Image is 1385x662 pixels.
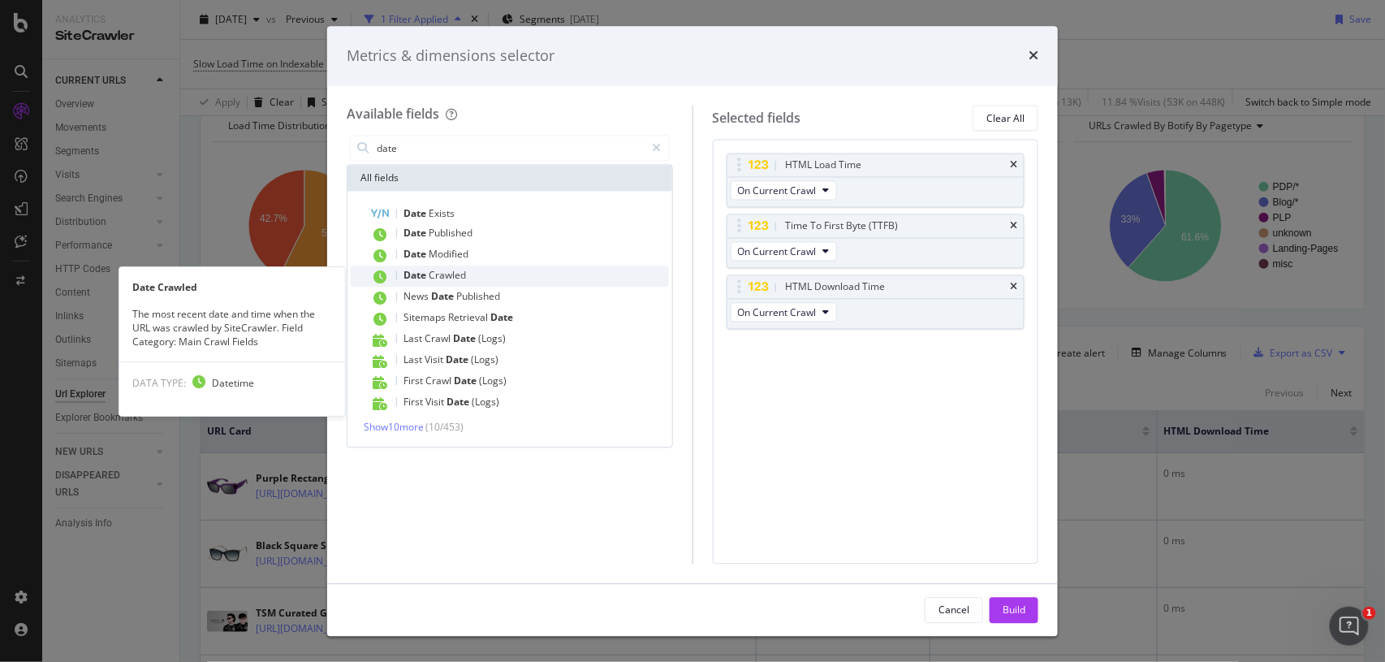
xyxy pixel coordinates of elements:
[479,374,507,388] span: (Logs)
[403,248,429,262] span: Date
[490,311,513,325] span: Date
[938,603,969,617] div: Cancel
[429,269,466,283] span: Crawled
[403,332,425,346] span: Last
[425,421,464,435] span: ( 10 / 453 )
[403,290,431,304] span: News
[403,311,448,325] span: Sitemaps
[1330,607,1369,646] iframe: Intercom live chat
[347,166,672,192] div: All fields
[429,207,455,221] span: Exists
[119,280,345,294] div: Date Crawled
[425,374,454,388] span: Crawl
[448,311,490,325] span: Retrieval
[738,184,817,197] span: On Current Crawl
[429,227,472,240] span: Published
[786,279,886,296] div: HTML Download Time
[1029,45,1038,67] div: times
[925,597,983,623] button: Cancel
[731,181,837,201] button: On Current Crawl
[727,275,1025,330] div: HTML Download TimetimesOn Current Crawl
[786,219,899,235] div: Time To First Byte (TTFB)
[403,269,429,283] span: Date
[786,158,862,174] div: HTML Load Time
[713,109,801,128] div: Selected fields
[447,396,472,409] span: Date
[347,45,554,67] div: Metrics & dimensions selector
[431,290,456,304] span: Date
[1010,283,1017,292] div: times
[986,111,1025,125] div: Clear All
[1363,607,1376,620] span: 1
[453,332,478,346] span: Date
[727,154,1025,208] div: HTML Load TimetimesOn Current Crawl
[478,332,506,346] span: (Logs)
[425,353,446,367] span: Visit
[119,307,345,348] div: The most recent date and time when the URL was crawled by SiteCrawler. Field Category: Main Crawl...
[738,305,817,319] span: On Current Crawl
[990,597,1038,623] button: Build
[425,332,453,346] span: Crawl
[973,106,1038,132] button: Clear All
[375,136,645,161] input: Search by field name
[1003,603,1025,617] div: Build
[471,353,498,367] span: (Logs)
[327,26,1058,636] div: modal
[429,248,468,262] span: Modified
[727,214,1025,269] div: Time To First Byte (TTFB)timesOn Current Crawl
[403,227,429,240] span: Date
[403,353,425,367] span: Last
[454,374,479,388] span: Date
[472,396,499,409] span: (Logs)
[1010,222,1017,231] div: times
[403,207,429,221] span: Date
[403,374,425,388] span: First
[731,242,837,262] button: On Current Crawl
[446,353,471,367] span: Date
[738,244,817,258] span: On Current Crawl
[425,396,447,409] span: Visit
[347,106,439,123] div: Available fields
[403,396,425,409] span: First
[364,421,424,435] span: Show 10 more
[1010,161,1017,171] div: times
[731,303,837,322] button: On Current Crawl
[456,290,500,304] span: Published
